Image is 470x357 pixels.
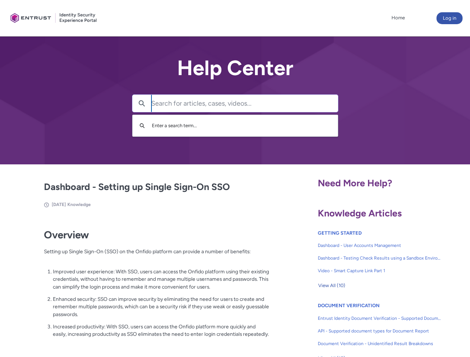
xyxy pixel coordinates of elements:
strong: Overview [44,229,89,241]
a: DOCUMENT VERIFICATION [318,303,380,308]
a: Document Verification - Unidentified Result Breakdowns [318,337,441,350]
a: Video - Smart Capture Link Part 1 [318,264,441,277]
button: Search [132,95,151,112]
span: Document Verification - Unidentified Result Breakdowns [318,340,441,347]
span: Entrust Identity Document Verification - Supported Document type and size [318,315,441,322]
span: Dashboard - Testing Check Results using a Sandbox Environment [318,255,441,261]
span: Knowledge Articles [318,208,402,219]
p: Increased productivity: With SSO, users can access the Onfido platform more quickly and easily, i... [53,323,269,338]
button: View All (10) [318,280,346,292]
a: Dashboard - Testing Check Results using a Sandbox Environment [318,252,441,264]
span: API - Supported document types for Document Report [318,328,441,334]
a: GETTING STARTED [318,230,362,236]
a: Home [390,12,407,23]
span: Video - Smart Capture Link Part 1 [318,267,441,274]
a: API - Supported document types for Document Report [318,325,441,337]
button: Search [136,119,148,133]
input: Search for articles, cases, videos... [151,95,338,112]
span: [DATE] [52,202,66,207]
li: Knowledge [67,201,91,208]
button: Log in [437,12,463,24]
span: Need More Help? [318,177,392,189]
a: Dashboard - User Accounts Management [318,239,441,252]
a: Entrust Identity Document Verification - Supported Document type and size [318,312,441,325]
p: Setting up Single Sign-On (SSO) on the Onfido platform can provide a number of benefits: [44,248,269,263]
h2: Help Center [132,57,338,80]
span: Dashboard - User Accounts Management [318,242,441,249]
h2: Dashboard - Setting up Single Sign-On SSO [44,180,269,194]
p: Improved user experience: With SSO, users can access the Onfido platform using their existing cre... [53,268,269,291]
p: Enhanced security: SSO can improve security by eliminating the need for users to create and remem... [53,295,269,318]
span: View All (10) [318,280,345,291]
span: Enter a search term... [152,123,197,128]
